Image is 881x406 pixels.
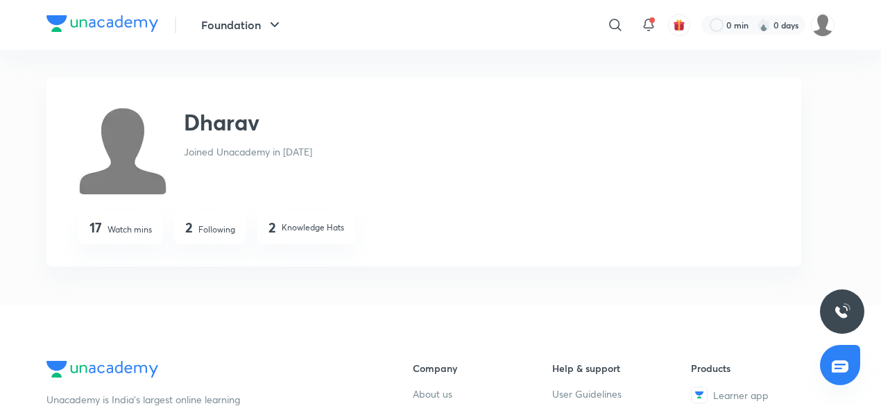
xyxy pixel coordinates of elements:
img: Dharav [811,13,835,37]
a: Learner app [691,387,830,403]
p: Watch mins [108,223,152,236]
h6: Products [691,361,830,375]
p: Following [198,223,235,236]
p: Knowledge Hats [282,221,344,234]
a: About us [413,387,552,401]
button: avatar [668,14,690,36]
img: Avatar [78,105,167,194]
button: Foundation [193,11,291,39]
img: streak [757,18,771,32]
img: Learner app [691,387,708,403]
h4: 2 [268,219,276,236]
p: Joined Unacademy in [DATE] [184,144,312,159]
span: Learner app [713,388,769,403]
img: Company Logo [46,15,158,32]
h6: Company [413,361,552,375]
h4: 2 [185,219,193,236]
a: Company Logo [46,361,368,381]
h4: 17 [89,219,102,236]
img: ttu [834,303,850,320]
a: Company Logo [46,15,158,35]
h6: Help & support [552,361,692,375]
img: avatar [673,19,685,31]
a: User Guidelines [552,387,692,401]
img: Company Logo [46,361,158,378]
h2: Dharav [184,105,259,139]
